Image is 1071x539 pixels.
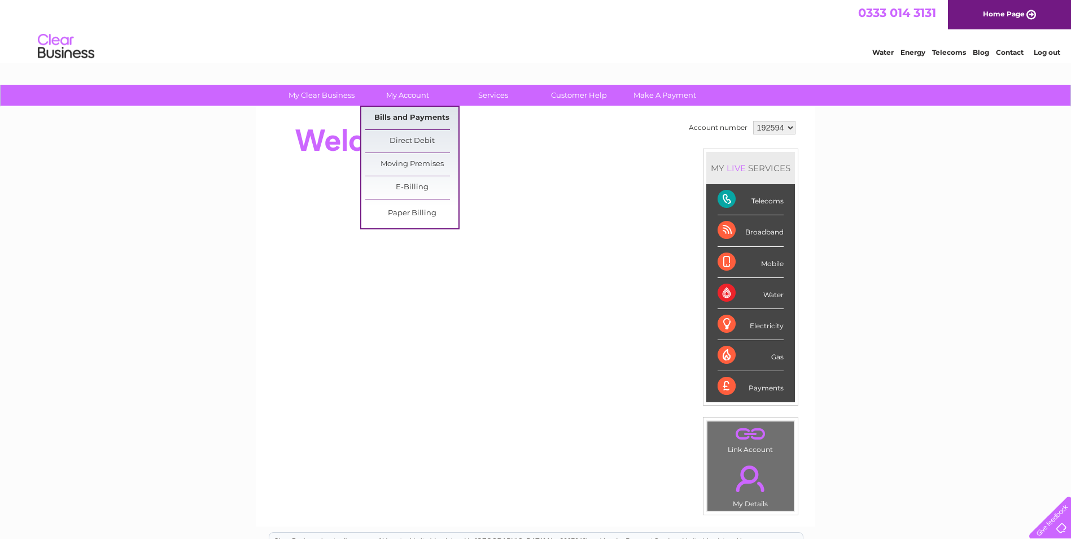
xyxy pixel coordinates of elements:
[365,176,458,199] a: E-Billing
[686,118,750,137] td: Account number
[718,278,784,309] div: Water
[710,459,791,498] a: .
[932,48,966,56] a: Telecoms
[707,456,794,511] td: My Details
[365,202,458,225] a: Paper Billing
[718,215,784,246] div: Broadband
[718,309,784,340] div: Electricity
[269,6,803,55] div: Clear Business is a trading name of Verastar Limited (registered in [GEOGRAPHIC_DATA] No. 3667643...
[37,29,95,64] img: logo.png
[1034,48,1060,56] a: Log out
[872,48,894,56] a: Water
[718,184,784,215] div: Telecoms
[275,85,368,106] a: My Clear Business
[365,153,458,176] a: Moving Premises
[718,340,784,371] div: Gas
[365,130,458,153] a: Direct Debit
[365,107,458,129] a: Bills and Payments
[996,48,1024,56] a: Contact
[900,48,925,56] a: Energy
[532,85,626,106] a: Customer Help
[858,6,936,20] a: 0333 014 3131
[361,85,454,106] a: My Account
[718,371,784,402] div: Payments
[973,48,989,56] a: Blog
[710,424,791,444] a: .
[724,163,748,173] div: LIVE
[718,247,784,278] div: Mobile
[447,85,540,106] a: Services
[707,421,794,457] td: Link Account
[618,85,711,106] a: Make A Payment
[706,152,795,184] div: MY SERVICES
